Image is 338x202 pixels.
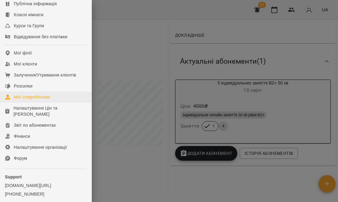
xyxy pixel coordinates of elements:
div: Класні кімнати [14,12,43,18]
div: Розсилки [14,83,32,89]
div: Мої філії [14,50,32,56]
div: Відвідування без платіжки [14,34,67,40]
div: Мої клієнти [14,61,37,67]
div: Публічна інформація [14,1,57,7]
a: [DOMAIN_NAME][URL] [5,182,87,189]
div: Налаштування Цін та [PERSON_NAME] [13,105,87,117]
div: Мої співробітники [14,94,50,100]
a: [PHONE_NUMBER] [5,191,87,197]
div: Залучення/Утримання клієнтів [14,72,76,78]
p: Support [5,174,87,180]
div: Форум [14,155,27,161]
div: Налаштування організації [14,144,67,150]
div: Звіт по абонементах [14,122,56,128]
div: Фінанси [14,133,30,139]
div: Курси та Групи [14,23,44,29]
